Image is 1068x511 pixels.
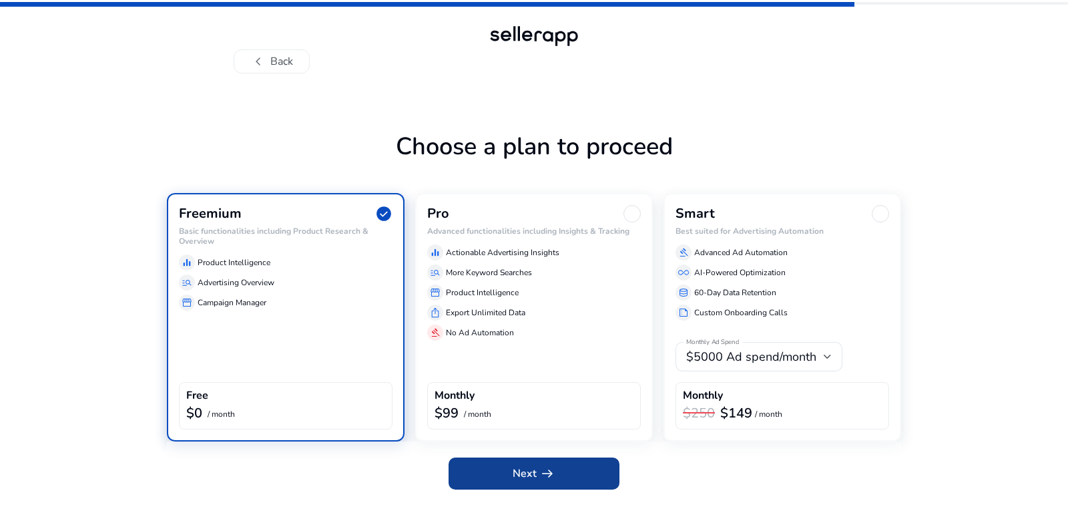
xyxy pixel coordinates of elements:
span: arrow_right_alt [539,466,555,482]
p: AI-Powered Optimization [694,267,786,279]
b: $0 [186,404,202,422]
mat-label: Monthly Ad Spend [686,338,739,347]
span: ios_share [430,307,441,318]
p: Advertising Overview [198,277,274,289]
p: Export Unlimited Data [446,307,525,319]
h4: Monthly [683,389,723,402]
p: Product Intelligence [198,257,270,269]
button: chevron_leftBack [234,49,310,73]
h6: Advanced functionalities including Insights & Tracking [427,226,641,236]
p: / month [208,410,235,419]
p: Campaign Manager [198,297,266,309]
h3: Smart [676,206,715,222]
p: / month [464,410,491,419]
p: More Keyword Searches [446,267,532,279]
span: equalizer [430,247,441,258]
h6: Basic functionalities including Product Research & Overview [179,226,392,246]
span: database [678,287,689,298]
span: equalizer [182,257,192,268]
span: manage_search [430,267,441,278]
p: 60-Day Data Retention [694,287,776,299]
span: chevron_left [250,53,266,69]
span: summarize [678,307,689,318]
p: Advanced Ad Automation [694,246,788,259]
p: Product Intelligence [446,287,519,299]
h3: Pro [427,206,449,222]
h3: Freemium [179,206,242,222]
span: all_inclusive [678,267,689,278]
span: gavel [678,247,689,258]
h3: $250 [683,405,715,421]
span: storefront [182,297,192,308]
h4: Monthly [435,389,475,402]
p: No Ad Automation [446,327,514,339]
span: $5000 Ad spend/month [686,349,816,365]
span: storefront [430,287,441,298]
span: manage_search [182,277,192,288]
p: / month [755,410,782,419]
span: Next [513,466,555,482]
h4: Free [186,389,208,402]
b: $149 [720,404,752,422]
b: $99 [435,404,459,422]
p: Custom Onboarding Calls [694,307,788,319]
span: gavel [430,327,441,338]
span: check_circle [375,205,392,222]
button: Nextarrow_right_alt [449,458,619,490]
p: Actionable Advertising Insights [446,246,559,259]
h1: Choose a plan to proceed [167,132,901,193]
h6: Best suited for Advertising Automation [676,226,889,236]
